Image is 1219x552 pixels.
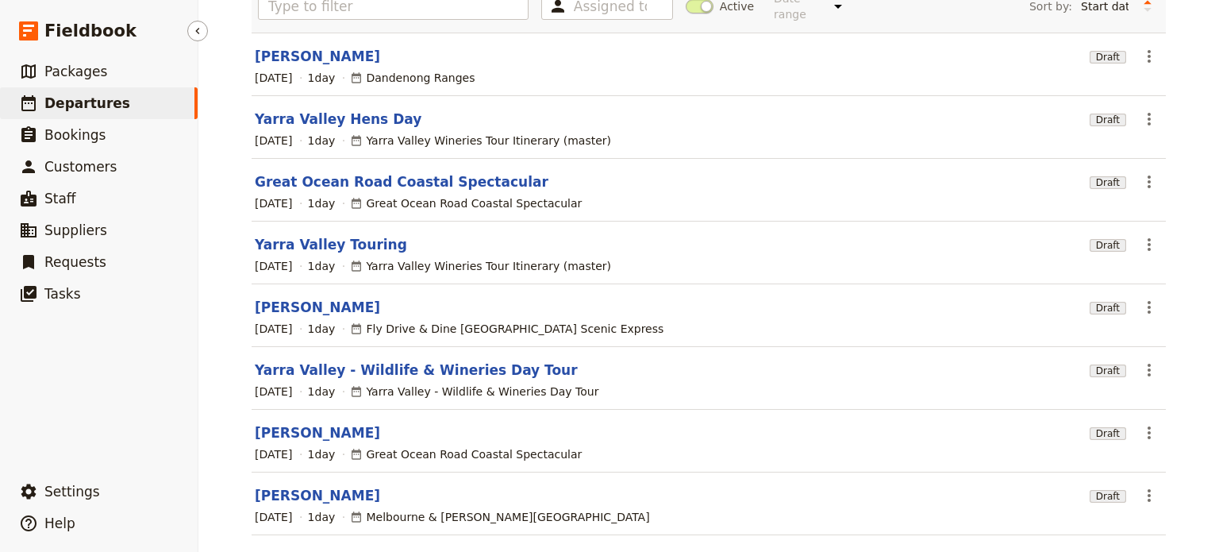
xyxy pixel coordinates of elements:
[1136,231,1163,258] button: Actions
[255,384,292,400] span: [DATE]
[1090,239,1126,252] span: Draft
[350,195,582,211] div: Great Ocean Road Coastal Spectacular
[255,70,292,86] span: [DATE]
[44,484,100,500] span: Settings
[255,133,292,149] span: [DATE]
[350,321,663,337] div: Fly Drive & Dine [GEOGRAPHIC_DATA] Scenic Express
[44,127,106,143] span: Bookings
[308,446,336,462] span: 1 day
[255,446,292,462] span: [DATE]
[1136,357,1163,384] button: Actions
[255,321,292,337] span: [DATE]
[44,191,76,207] span: Staff
[308,258,336,274] span: 1 day
[1136,294,1163,321] button: Actions
[255,47,380,66] a: [PERSON_NAME]
[255,110,421,129] a: Yarra Valley Hens Day
[350,133,611,149] div: Yarra Valley Wineries Tour Itinerary (master)
[1090,427,1126,440] span: Draft
[1090,302,1126,315] span: Draft
[44,286,81,302] span: Tasks
[1136,419,1163,446] button: Actions
[350,509,649,525] div: Melbourne & [PERSON_NAME][GEOGRAPHIC_DATA]
[1090,176,1126,189] span: Draft
[1136,106,1163,133] button: Actions
[308,384,336,400] span: 1 day
[350,258,611,274] div: Yarra Valley Wineries Tour Itinerary (master)
[44,95,130,111] span: Departures
[1090,114,1126,126] span: Draft
[255,258,292,274] span: [DATE]
[308,509,336,525] span: 1 day
[255,235,407,254] a: Yarra Valley Touring
[308,195,336,211] span: 1 day
[308,70,336,86] span: 1 day
[255,361,578,380] a: Yarra Valley - Wildlife & Wineries Day Tour
[308,133,336,149] span: 1 day
[44,159,117,175] span: Customers
[44,19,137,43] span: Fieldbook
[1136,168,1163,195] button: Actions
[255,298,380,317] a: [PERSON_NAME]
[350,384,598,400] div: Yarra Valley - Wildlife & Wineries Day Tour
[1136,482,1163,509] button: Actions
[44,254,106,270] span: Requests
[1136,43,1163,70] button: Actions
[1090,51,1126,64] span: Draft
[350,70,475,86] div: Dandenong Ranges
[255,195,292,211] span: [DATE]
[44,515,75,531] span: Help
[1090,365,1126,377] span: Draft
[187,21,208,41] button: Hide menu
[350,446,582,462] div: Great Ocean Road Coastal Spectacular
[255,486,380,505] a: [PERSON_NAME]
[255,172,548,191] a: Great Ocean Road Coastal Spectacular
[255,509,292,525] span: [DATE]
[255,423,380,442] a: [PERSON_NAME]
[1090,490,1126,503] span: Draft
[44,222,107,238] span: Suppliers
[44,64,107,79] span: Packages
[308,321,336,337] span: 1 day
